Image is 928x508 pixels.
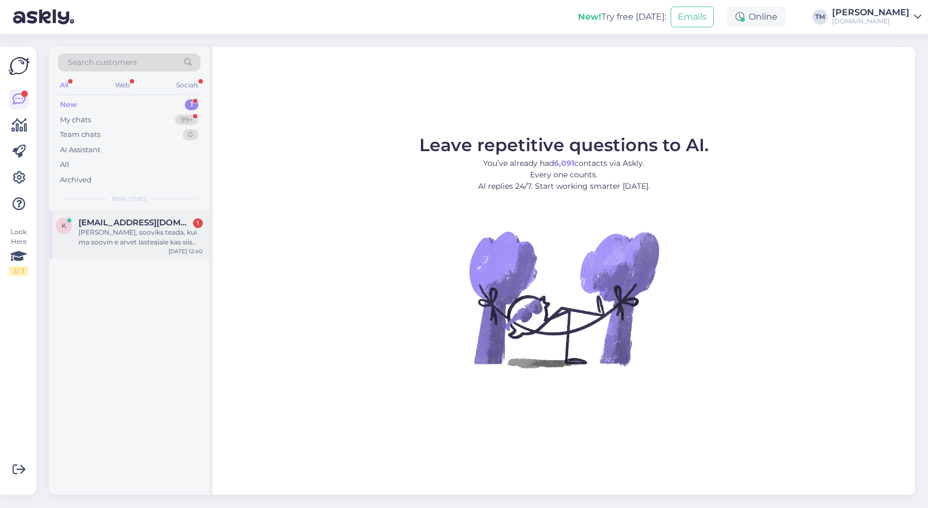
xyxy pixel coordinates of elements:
img: Askly Logo [9,56,29,76]
div: 0 [183,129,198,140]
div: Look Here [9,227,28,276]
div: New [60,99,77,110]
span: k [62,222,67,230]
div: [DATE] 12:40 [168,247,203,255]
div: [PERSON_NAME] [832,8,909,17]
button: Emails [671,7,714,27]
img: No Chat active [466,201,662,397]
div: Team chats [60,129,100,140]
div: All [60,159,69,170]
div: Archived [60,175,92,186]
div: Socials [174,78,201,92]
div: [DOMAIN_NAME] [832,17,909,26]
div: TM [812,9,828,25]
p: You’ve already had contacts via Askly. Every one counts. AI replies 24/7. Start working smarter [... [419,158,709,192]
a: [PERSON_NAME][DOMAIN_NAME] [832,8,921,26]
span: Search customers [68,57,137,68]
div: 1 [193,218,203,228]
b: 6,091 [554,158,574,168]
div: 2 / 3 [9,266,28,276]
div: Try free [DATE]: [578,10,666,23]
span: ketlinklaaser@gmail.com [79,218,192,228]
div: 99+ [175,115,198,125]
div: My chats [60,115,91,125]
span: New chats [112,194,147,204]
div: 1 [185,99,198,110]
b: New! [578,11,601,22]
div: All [58,78,70,92]
span: Leave repetitive questions to AI. [419,134,709,156]
div: [PERSON_NAME], sooviks teada, kui ma soovin e arvet lasteaiale kas siis ma võin panna tarneinfoss... [79,228,203,247]
div: Web [113,78,132,92]
div: Online [727,7,786,27]
div: AI Assistant [60,145,100,156]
